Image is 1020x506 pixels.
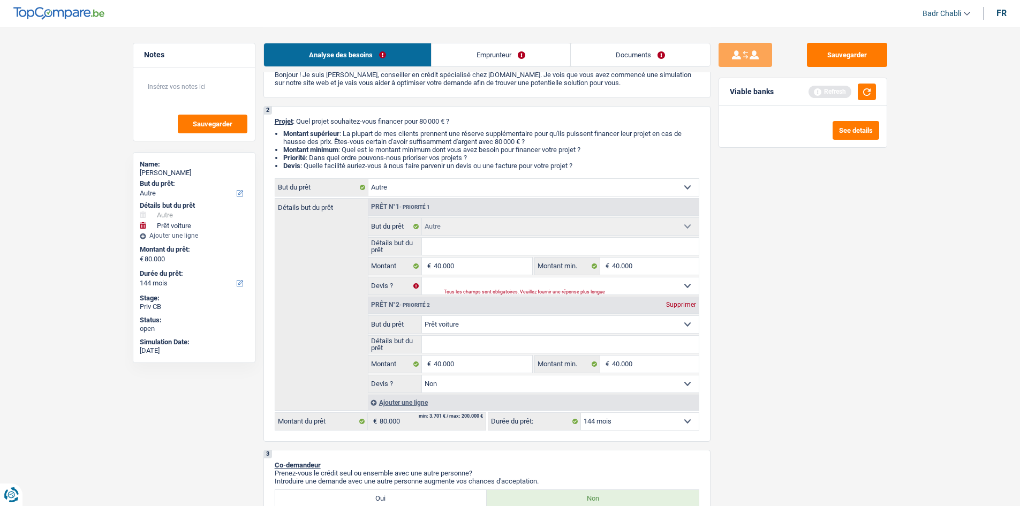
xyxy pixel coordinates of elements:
span: Projet [275,117,293,125]
button: Sauvegarder [807,43,887,67]
a: Emprunteur [432,43,570,66]
div: Prêt n°1 [368,203,433,210]
div: 3 [264,450,272,458]
div: Prêt n°2 [368,301,433,308]
div: min: 3.701 € / max: 200.000 € [419,414,483,419]
li: : Dans quel ordre pouvons-nous prioriser vos projets ? [283,154,699,162]
label: Montant min. [535,356,600,373]
label: Détails but du prêt [368,336,422,353]
span: - Priorité 2 [399,302,430,308]
label: But du prêt [368,316,422,333]
div: open [140,324,248,333]
img: TopCompare Logo [13,7,104,20]
span: - Priorité 1 [399,204,430,210]
label: Montant du prêt: [140,245,246,254]
label: But du prêt [275,179,368,196]
strong: Montant minimum [283,146,338,154]
h5: Notes [144,50,244,59]
div: Supprimer [663,301,699,308]
a: Badr Chabli [914,5,970,22]
span: € [140,255,143,263]
span: € [368,413,380,430]
span: Co-demandeur [275,461,321,469]
label: Montant [368,356,422,373]
label: Durée du prêt: [488,413,581,430]
span: Sauvegarder [193,120,232,127]
p: Prenez-vous le crédit seul ou ensemble avec une autre personne? [275,469,699,477]
span: € [422,356,434,373]
div: Simulation Date: [140,338,248,346]
button: See details [833,121,879,140]
div: Status: [140,316,248,324]
button: Sauvegarder [178,115,247,133]
span: Badr Chabli [923,9,961,18]
div: 2 [264,107,272,115]
span: Devis [283,162,300,170]
label: Devis ? [368,277,422,294]
div: Tous les champs sont obligatoires. Veuillez fournir une réponse plus longue [444,290,673,294]
div: fr [996,8,1007,18]
label: Montant [368,258,422,275]
div: Priv CB [140,303,248,311]
li: : La plupart de mes clients prennent une réserve supplémentaire pour qu'ils puissent financer leu... [283,130,699,146]
li: : Quel est le montant minimum dont vous avez besoin pour financer votre projet ? [283,146,699,154]
span: € [600,356,612,373]
div: Stage: [140,294,248,303]
strong: Priorité [283,154,306,162]
div: Refresh [809,86,851,97]
p: Introduire une demande avec une autre personne augmente vos chances d'acceptation. [275,477,699,485]
span: € [600,258,612,275]
label: But du prêt [368,218,422,235]
span: € [422,258,434,275]
div: Ajouter une ligne [140,232,248,239]
label: Détails but du prêt [368,238,422,255]
p: Bonjour ! Je suis [PERSON_NAME], conseiller en crédit spécialisé chez [DOMAIN_NAME]. Je vois que ... [275,71,699,87]
label: Devis ? [368,375,422,392]
a: Analyse des besoins [264,43,431,66]
div: Viable banks [730,87,774,96]
strong: Montant supérieur [283,130,339,138]
li: : Quelle facilité auriez-vous à nous faire parvenir un devis ou une facture pour votre projet ? [283,162,699,170]
div: Détails but du prêt [140,201,248,210]
div: Name: [140,160,248,169]
label: Montant min. [535,258,600,275]
p: : Quel projet souhaitez-vous financer pour 80 000 € ? [275,117,699,125]
a: Documents [571,43,710,66]
div: [DATE] [140,346,248,355]
label: Durée du prêt: [140,269,246,278]
label: Détails but du prêt [275,199,368,211]
div: [PERSON_NAME] [140,169,248,177]
label: Montant du prêt [275,413,368,430]
div: Ajouter une ligne [368,395,699,410]
label: But du prêt: [140,179,246,188]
